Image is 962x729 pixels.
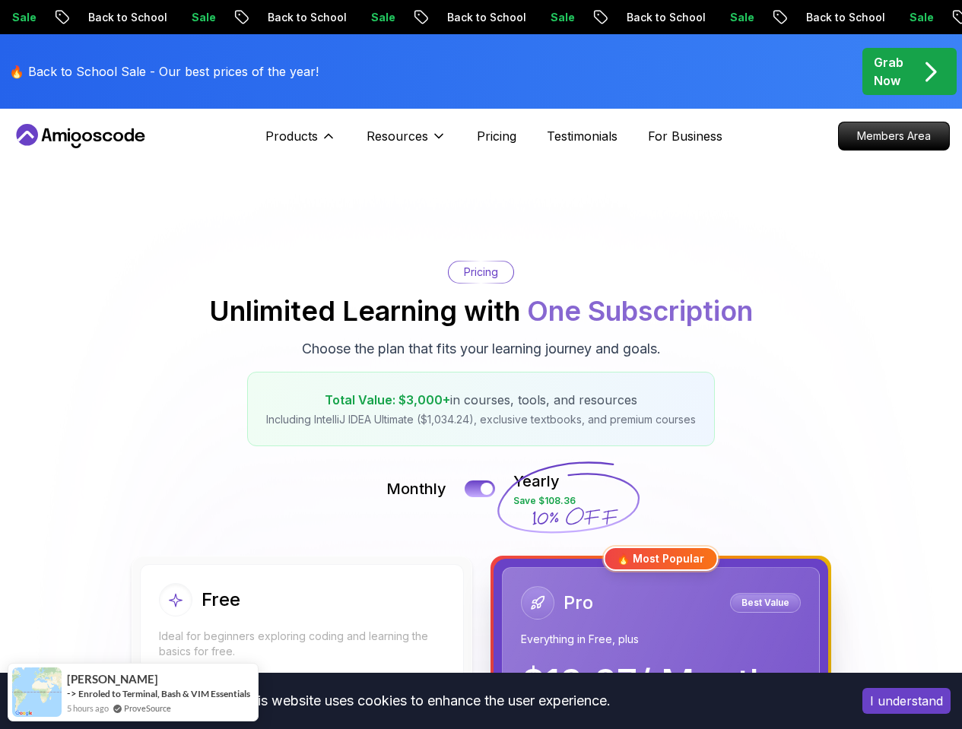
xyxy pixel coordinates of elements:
[367,127,428,145] p: Resources
[197,10,246,25] p: Sale
[547,127,618,145] a: Testimonials
[94,10,197,25] p: Back to School
[367,127,446,157] button: Resources
[521,665,771,702] p: $ 19.97 / Month
[648,127,722,145] a: For Business
[556,10,605,25] p: Sale
[17,10,66,25] p: Sale
[376,10,425,25] p: Sale
[67,673,158,686] span: [PERSON_NAME]
[811,10,915,25] p: Back to School
[521,632,801,647] p: Everything in Free, plus
[9,62,319,81] p: 🔥 Back to School Sale - Our best prices of the year!
[632,10,735,25] p: Back to School
[265,127,318,145] p: Products
[477,127,516,145] a: Pricing
[67,687,77,699] span: ->
[838,122,950,151] a: Members Area
[124,702,171,715] a: ProveSource
[874,53,903,90] p: Grab Now
[12,667,62,717] img: provesource social proof notification image
[735,10,784,25] p: Sale
[78,687,250,700] a: Enroled to Terminal, Bash & VIM Essentials
[159,629,445,659] p: Ideal for beginners exploring coding and learning the basics for free.
[273,10,376,25] p: Back to School
[67,702,109,715] span: 5 hours ago
[11,684,840,718] div: This website uses cookies to enhance the user experience.
[265,127,336,157] button: Products
[839,122,949,150] p: Members Area
[862,688,951,714] button: Accept cookies
[452,10,556,25] p: Back to School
